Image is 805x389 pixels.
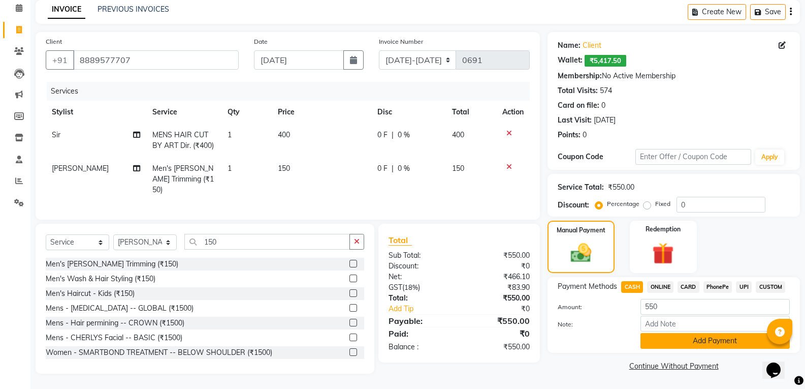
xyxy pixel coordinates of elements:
[646,240,681,267] img: _gift.svg
[46,274,155,284] div: Men's Wash & Hair Styling (₹150)
[459,261,537,272] div: ₹0
[678,281,699,293] span: CARD
[755,149,784,165] button: Apply
[558,115,592,126] div: Last Visit:
[608,182,634,193] div: ₹550.00
[228,164,232,173] span: 1
[381,272,459,282] div: Net:
[607,199,639,208] label: Percentage
[381,261,459,272] div: Discount:
[558,281,617,292] span: Payment Methods
[46,50,74,70] button: +91
[228,130,232,139] span: 1
[621,281,643,293] span: CASH
[640,316,790,332] input: Add Note
[381,315,459,327] div: Payable:
[640,333,790,349] button: Add Payment
[459,293,537,304] div: ₹550.00
[550,361,798,372] a: Continue Without Payment
[472,304,537,314] div: ₹0
[550,320,632,329] label: Note:
[381,250,459,261] div: Sub Total:
[558,200,589,211] div: Discount:
[221,101,272,124] th: Qty
[379,37,423,46] label: Invoice Number
[558,152,635,162] div: Coupon Code
[459,250,537,261] div: ₹550.00
[459,327,537,340] div: ₹0
[594,115,616,126] div: [DATE]
[46,37,62,46] label: Client
[404,283,418,291] span: 18%
[496,101,530,124] th: Action
[152,130,214,150] span: MENS HAIR CUT BY ART Dir. (₹400)
[278,164,290,173] span: 150
[688,4,746,20] button: Create New
[558,40,581,51] div: Name:
[398,163,410,174] span: 0 %
[46,303,194,314] div: Mens - [MEDICAL_DATA] -- GLOBAL (₹1500)
[377,163,388,174] span: 0 F
[558,71,602,81] div: Membership:
[703,281,732,293] span: PhonePe
[756,281,785,293] span: CUSTOM
[736,281,752,293] span: UPI
[585,55,626,67] span: ₹5,417.50
[452,164,464,173] span: 150
[381,293,459,304] div: Total:
[381,342,459,352] div: Balance :
[371,101,446,124] th: Disc
[558,55,583,67] div: Wallet:
[152,164,214,194] span: Men's [PERSON_NAME] Trimming (₹150)
[583,130,587,140] div: 0
[46,333,182,343] div: Mens - CHERLYS Facial -- BASIC (₹1500)
[47,82,537,101] div: Services
[655,199,670,208] label: Fixed
[184,234,350,250] input: Search or Scan
[558,100,599,111] div: Card on file:
[647,281,673,293] span: ONLINE
[750,4,786,20] button: Save
[377,130,388,140] span: 0 F
[762,348,795,379] iframe: chat widget
[98,5,169,14] a: PREVIOUS INVOICES
[600,85,612,96] div: 574
[48,1,85,19] a: INVOICE
[557,226,605,235] label: Manual Payment
[392,163,394,174] span: |
[392,130,394,140] span: |
[46,259,178,270] div: Men's [PERSON_NAME] Trimming (₹150)
[146,101,221,124] th: Service
[459,272,537,282] div: ₹466.10
[640,299,790,315] input: Amount
[459,315,537,327] div: ₹550.00
[564,241,598,265] img: _cash.svg
[381,327,459,340] div: Paid:
[381,304,472,314] a: Add Tip
[446,101,496,124] th: Total
[46,288,135,299] div: Men's Haircut - Kids (₹150)
[272,101,371,124] th: Price
[52,164,109,173] span: [PERSON_NAME]
[46,101,146,124] th: Stylist
[558,182,604,193] div: Service Total:
[278,130,290,139] span: 400
[558,71,790,81] div: No Active Membership
[254,37,268,46] label: Date
[646,225,681,234] label: Redemption
[381,282,459,293] div: ( )
[73,50,239,70] input: Search by Name/Mobile/Email/Code
[601,100,605,111] div: 0
[46,318,184,328] div: Mens - Hair permining -- CROWN (₹1500)
[558,130,581,140] div: Points:
[635,149,751,165] input: Enter Offer / Coupon Code
[558,85,598,96] div: Total Visits:
[459,282,537,293] div: ₹83.90
[389,283,402,292] span: GST
[459,342,537,352] div: ₹550.00
[398,130,410,140] span: 0 %
[583,40,601,51] a: Client
[452,130,464,139] span: 400
[550,303,632,312] label: Amount:
[46,347,272,358] div: Women - SMARTBOND TREATMENT -- BELOW SHOULDER (₹1500)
